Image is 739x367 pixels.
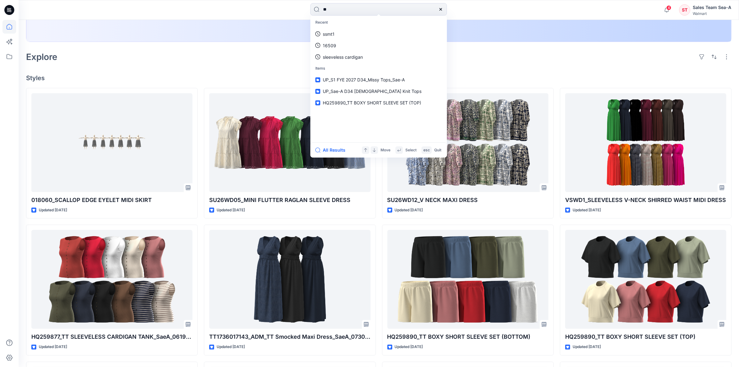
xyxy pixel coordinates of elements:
p: HQ259890_TT BOXY SHORT SLEEVE SET (TOP) [565,333,726,341]
span: 4 [666,5,671,10]
p: Updated [DATE] [39,344,67,350]
p: SU26WD05_MINI FLUTTER RAGLAN SLEEVE DRESS [209,196,370,204]
p: Updated [DATE] [395,344,423,350]
p: HQ259877_TT SLEEVELESS CARDIGAN TANK_SaeA_061925 [31,333,192,341]
div: Walmart [693,11,731,16]
p: Move [381,147,390,154]
span: UP_Sae-A D34 [DEMOGRAPHIC_DATA] Knit Tops [323,89,421,94]
p: VSWD1_SLEEVELESS V-NECK SHIRRED WAIST MIDI DRESS [565,196,726,204]
p: Items [312,63,446,74]
p: ssmt1 [323,31,335,37]
a: SU26WD05_MINI FLUTTER RAGLAN SLEEVE DRESS [209,93,370,192]
p: Updated [DATE] [395,207,423,213]
p: sleeveless cardigan [323,54,363,60]
a: 16509 [312,40,446,51]
h2: Explore [26,52,57,62]
p: Select [405,147,417,154]
a: VSWD1_SLEEVELESS V-NECK SHIRRED WAIST MIDI DRESS [565,93,726,192]
a: TT1736017143_ADM_TT Smocked Maxi Dress_SaeA_073025 [209,230,370,329]
a: HQ259890_TT BOXY SHORT SLEEVE SET (TOP) [565,230,726,329]
a: ssmt1 [312,28,446,40]
p: Quit [434,147,441,154]
p: Updated [DATE] [573,344,601,350]
p: Updated [DATE] [217,207,245,213]
a: HQ259890_TT BOXY SHORT SLEEVE SET (BOTTOM) [387,230,548,329]
a: HQ259877_TT SLEEVELESS CARDIGAN TANK_SaeA_061925 [31,230,192,329]
h4: Styles [26,74,732,82]
p: Updated [DATE] [573,207,601,213]
p: Updated [DATE] [39,207,67,213]
p: Updated [DATE] [217,344,245,350]
div: Sales Team Sea-A [693,4,731,11]
p: TT1736017143_ADM_TT Smocked Maxi Dress_SaeA_073025 [209,333,370,341]
a: UP_S1 FYE 2027 D34_Missy Tops_Sae-A [312,74,446,85]
p: 018060_SCALLOP EDGE EYELET MIDI SKIRT [31,196,192,204]
p: 16509 [323,42,336,49]
p: SU26WD12_V NECK MAXI DRESS [387,196,548,204]
a: UP_Sae-A D34 [DEMOGRAPHIC_DATA] Knit Tops [312,85,446,97]
a: 018060_SCALLOP EDGE EYELET MIDI SKIRT [31,93,192,192]
div: ST [679,4,690,16]
button: All Results [315,146,349,154]
p: Recent [312,17,446,28]
p: HQ259890_TT BOXY SHORT SLEEVE SET (BOTTOM) [387,333,548,341]
a: SU26WD12_V NECK MAXI DRESS [387,93,548,192]
a: HQ259890_TT BOXY SHORT SLEEVE SET (TOP) [312,97,446,108]
a: sleeveless cardigan [312,51,446,63]
span: HQ259890_TT BOXY SHORT SLEEVE SET (TOP) [323,100,421,105]
span: UP_S1 FYE 2027 D34_Missy Tops_Sae-A [323,77,405,82]
p: esc [423,147,430,154]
